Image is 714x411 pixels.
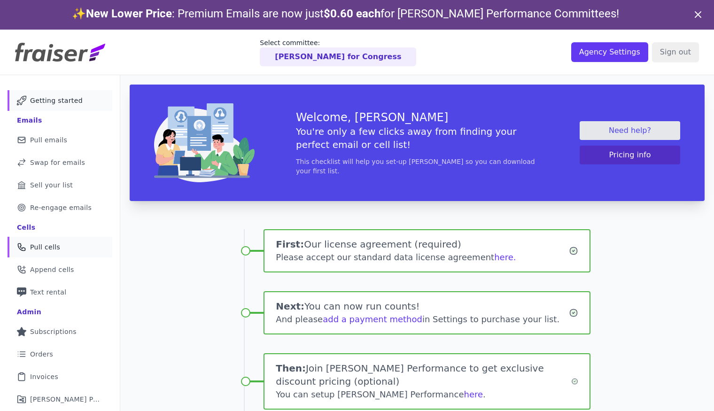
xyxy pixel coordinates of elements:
a: Orders [8,344,112,364]
h1: You can now run counts! [276,300,568,313]
span: First: [276,239,304,250]
span: [PERSON_NAME] Performance [30,395,101,404]
h3: Welcome, [PERSON_NAME] [296,110,538,125]
div: And please in Settings to purchase your list. [276,313,568,326]
input: Sign out [652,42,699,62]
span: Pull emails [30,135,67,145]
div: Emails [17,116,42,125]
a: Sell your list [8,175,112,195]
p: [PERSON_NAME] for Congress [275,51,401,62]
a: Subscriptions [8,321,112,342]
a: Select committee: [PERSON_NAME] for Congress [260,38,416,66]
span: Pull cells [30,242,60,252]
span: Text rental [30,287,67,297]
span: Sell your list [30,180,73,190]
span: Re-engage emails [30,203,92,212]
a: add a payment method [323,314,422,324]
span: Swap for emails [30,158,85,167]
a: Getting started [8,90,112,111]
a: Re-engage emails [8,197,112,218]
div: You can setup [PERSON_NAME] Performance . [276,388,571,401]
span: Append cells [30,265,74,274]
h1: Join [PERSON_NAME] Performance to get exclusive discount pricing (optional) [276,362,571,388]
h5: You're only a few clicks away from finding your perfect email or cell list! [296,125,538,151]
h1: Our license agreement (required) [276,238,568,251]
a: here [464,389,483,399]
p: This checklist will help you set-up [PERSON_NAME] so you can download your first list. [296,157,538,176]
a: Append cells [8,259,112,280]
span: Next: [276,301,304,312]
input: Agency Settings [571,42,648,62]
button: Pricing info [580,146,680,164]
a: Pull cells [8,237,112,257]
img: Fraiser Logo [15,43,105,62]
span: Invoices [30,372,58,381]
div: Please accept our standard data license agreement [276,251,568,264]
div: Cells [17,223,35,232]
a: [PERSON_NAME] Performance [8,389,112,410]
img: img [154,103,255,182]
span: Subscriptions [30,327,77,336]
span: Then: [276,363,306,374]
a: Invoices [8,366,112,387]
span: Getting started [30,96,83,105]
a: Text rental [8,282,112,302]
a: Pull emails [8,130,112,150]
div: Admin [17,307,41,317]
a: Need help? [580,121,680,140]
span: Orders [30,349,53,359]
p: Select committee: [260,38,416,47]
a: Swap for emails [8,152,112,173]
